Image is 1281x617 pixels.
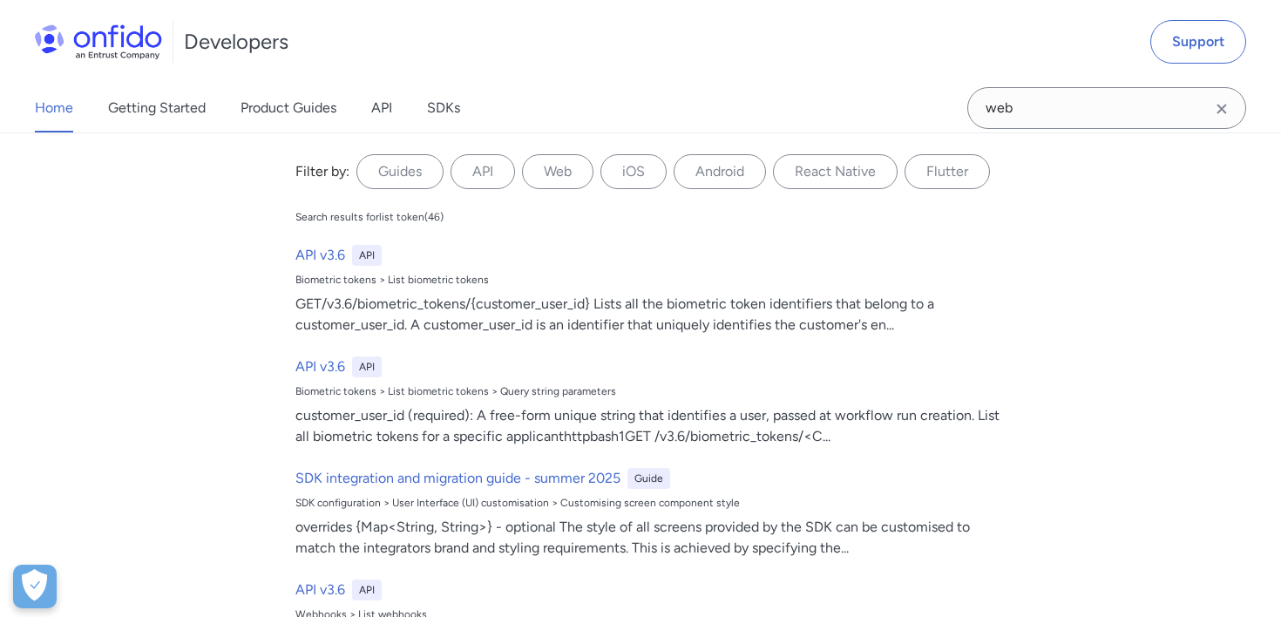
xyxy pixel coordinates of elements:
[13,565,57,608] div: Cookie Preferences
[295,468,620,489] h6: SDK integration and migration guide - summer 2025
[627,468,670,489] div: Guide
[371,84,392,132] a: API
[295,273,1000,287] div: Biometric tokens > List biometric tokens
[295,161,349,182] div: Filter by:
[427,84,460,132] a: SDKs
[295,405,1000,447] div: customer_user_id (required): A free-form unique string that identifies a user, passed at workflow...
[241,84,336,132] a: Product Guides
[352,356,382,377] div: API
[184,28,288,56] h1: Developers
[773,154,898,189] label: React Native
[295,384,1000,398] div: Biometric tokens > List biometric tokens > Query string parameters
[352,580,382,600] div: API
[1150,20,1246,64] a: Support
[905,154,990,189] label: Flutter
[288,349,1006,454] a: API v3.6APIBiometric tokens > List biometric tokens > Query string parameterscustomer_user_id (re...
[13,565,57,608] button: Open Preferences
[356,154,444,189] label: Guides
[295,580,345,600] h6: API v3.6
[967,87,1246,129] input: Onfido search input field
[295,356,345,377] h6: API v3.6
[295,245,345,266] h6: API v3.6
[295,210,444,224] div: Search results for list token ( 46 )
[674,154,766,189] label: Android
[295,517,1000,559] div: overrides {Map<String, String>} - optional The style of all screens provided by the SDK can be cu...
[288,238,1006,342] a: API v3.6APIBiometric tokens > List biometric tokensGET/v3.6/biometric_tokens/{customer_user_id} L...
[522,154,593,189] label: Web
[295,496,1000,510] div: SDK configuration > User Interface (UI) customisation > Customising screen component style
[295,294,1000,336] div: GET/v3.6/biometric_tokens/{customer_user_id} Lists all the biometric token identifiers that belon...
[352,245,382,266] div: API
[35,24,162,59] img: Onfido Logo
[108,84,206,132] a: Getting Started
[35,84,73,132] a: Home
[451,154,515,189] label: API
[288,461,1006,566] a: SDK integration and migration guide - summer 2025GuideSDK configuration > User Interface (UI) cus...
[600,154,667,189] label: iOS
[1211,98,1232,119] svg: Clear search field button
